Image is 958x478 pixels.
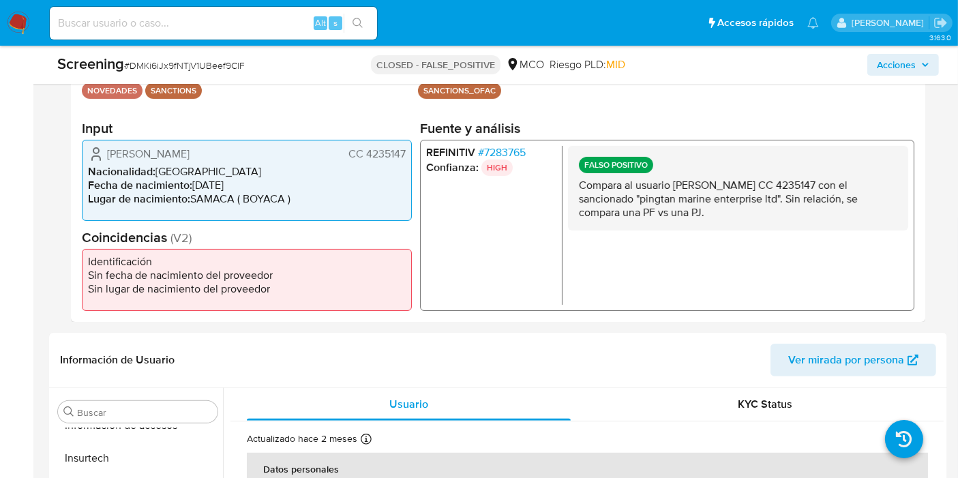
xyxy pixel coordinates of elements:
button: Buscar [63,406,74,417]
p: Actualizado hace 2 meses [247,432,357,445]
b: Screening [57,53,124,74]
span: 3.163.0 [929,32,951,43]
p: igor.oliveirabrito@mercadolibre.com [852,16,929,29]
p: CLOSED - FALSE_POSITIVE [371,55,500,74]
button: Acciones [867,54,939,76]
span: MID [606,57,625,72]
button: Ver mirada por persona [770,344,936,376]
span: # DMKi6iJx9fNTjV1UBeef9ClF [124,59,245,72]
span: Riesgo PLD: [550,57,625,72]
a: Salir [933,16,948,30]
div: MCO [506,57,544,72]
input: Buscar [77,406,212,419]
span: KYC Status [738,396,793,412]
span: Alt [315,16,326,29]
span: Acciones [877,54,916,76]
h1: Información de Usuario [60,353,175,367]
button: Insurtech [53,442,223,475]
a: Notificaciones [807,17,819,29]
span: s [333,16,338,29]
span: Usuario [389,396,428,412]
span: Ver mirada por persona [788,344,904,376]
button: search-icon [344,14,372,33]
input: Buscar usuario o caso... [50,14,377,32]
span: Accesos rápidos [717,16,794,30]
